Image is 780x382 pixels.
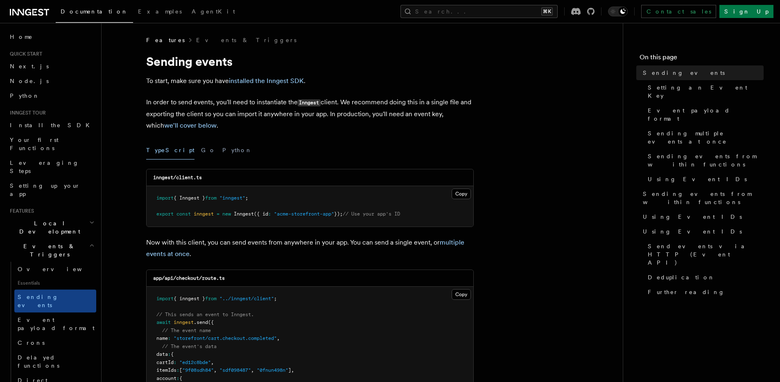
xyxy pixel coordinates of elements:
a: Sending events [14,290,96,312]
a: Using Event IDs [640,224,764,239]
span: from [205,296,217,301]
span: , [251,367,254,373]
span: const [176,211,191,217]
a: Setting an Event Key [644,80,764,103]
span: // Use your app's ID [343,211,400,217]
span: Features [146,36,185,44]
a: Sending events from within functions [640,187,764,209]
span: , [214,367,217,373]
span: name [156,335,168,341]
span: Home [10,33,33,41]
a: multiple events at once [146,238,464,258]
span: Sending events [18,294,59,308]
a: Home [7,29,96,44]
button: Local Development [7,216,96,239]
span: , [277,335,280,341]
button: Events & Triggers [7,239,96,262]
span: account [156,375,176,381]
span: , [291,367,294,373]
span: Event payload format [18,317,95,331]
span: Crons [18,339,45,346]
a: AgentKit [187,2,240,22]
code: inngest/client.ts [153,175,202,180]
p: In order to send events, you'll need to instantiate the client. We recommend doing this in a sing... [146,97,474,131]
span: Overview [18,266,102,272]
a: Node.js [7,74,96,88]
span: inngest [174,319,194,325]
span: "../inngest/client" [219,296,274,301]
span: Inngest [234,211,254,217]
span: Local Development [7,219,89,236]
a: Sending multiple events at once [644,126,764,149]
span: Using Event IDs [643,227,742,236]
span: new [222,211,231,217]
span: Your first Functions [10,137,59,151]
a: Delayed functions [14,350,96,373]
span: { [171,351,174,357]
span: Send events via HTTP (Event API) [648,242,764,267]
span: }); [334,211,343,217]
span: Sending events [643,69,725,77]
span: Setting up your app [10,182,80,197]
span: { [179,375,182,381]
a: Crons [14,335,96,350]
a: Examples [133,2,187,22]
a: Events & Triggers [196,36,296,44]
span: = [217,211,219,217]
p: Now with this client, you can send events from anywhere in your app. You can send a single event,... [146,237,474,260]
a: Send events via HTTP (Event API) [644,239,764,270]
span: : [174,360,176,365]
span: "ed12c8bde" [179,360,211,365]
span: AgentKit [192,8,235,15]
span: Python [10,92,40,99]
span: Sending events from within functions [648,152,764,169]
a: Overview [14,262,96,276]
a: Leveraging Steps [7,155,96,178]
span: Examples [138,8,182,15]
span: Events & Triggers [7,242,89,258]
span: Sending events from within functions [643,190,764,206]
a: Your first Functions [7,133,96,155]
span: ; [274,296,277,301]
h1: Sending events [146,54,474,69]
span: data [156,351,168,357]
span: Further reading [648,288,725,296]
span: : [268,211,271,217]
span: { inngest } [174,296,205,301]
span: cartId [156,360,174,365]
button: Python [222,141,252,160]
span: Install the SDK [10,122,95,128]
span: Delayed functions [18,354,59,369]
span: from [205,195,217,201]
a: Using Event IDs [644,172,764,187]
span: "inngest" [219,195,245,201]
span: "sdf098487" [219,367,251,373]
h4: On this page [640,52,764,65]
a: Setting up your app [7,178,96,201]
span: Next.js [10,63,49,70]
span: itemIds [156,367,176,373]
span: : [176,375,179,381]
button: TypeScript [146,141,194,160]
a: Sending events [640,65,764,80]
span: , [211,360,214,365]
span: Using Event IDs [648,175,747,183]
span: [ [179,367,182,373]
span: { Inngest } [174,195,205,201]
a: Sign Up [719,5,773,18]
span: inngest [194,211,214,217]
span: ; [245,195,248,201]
span: // The event's data [162,344,217,349]
span: "acme-storefront-app" [274,211,334,217]
span: Documentation [61,8,128,15]
span: // This sends an event to Inngest. [156,312,254,317]
span: : [168,351,171,357]
span: Sending multiple events at once [648,129,764,146]
button: Copy [452,289,471,300]
span: ] [288,367,291,373]
span: "storefront/cart.checkout.completed" [174,335,277,341]
span: Leveraging Steps [10,160,79,174]
span: Setting an Event Key [648,83,764,100]
span: Event payload format [648,106,764,123]
a: Install the SDK [7,118,96,133]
